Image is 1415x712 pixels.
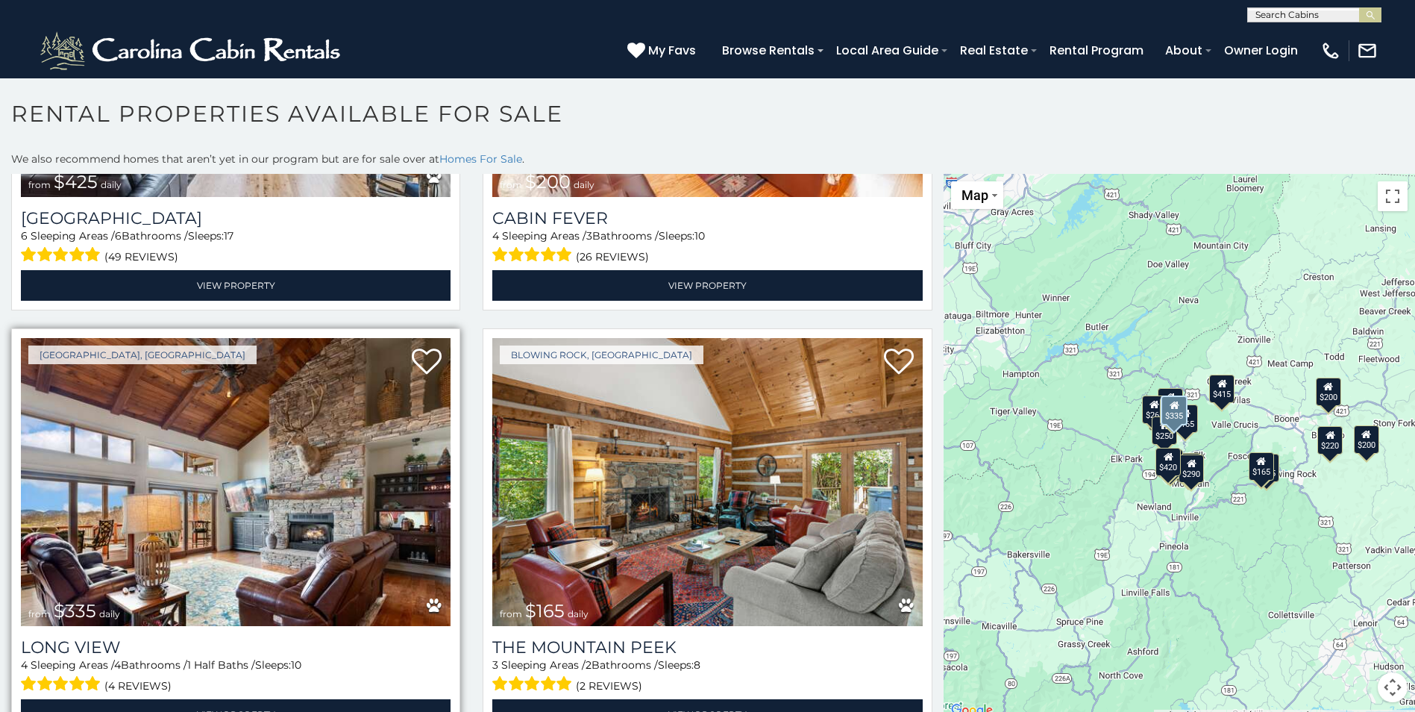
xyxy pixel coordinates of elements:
div: $200 [1316,378,1341,406]
a: Owner Login [1217,37,1305,63]
span: 10 [694,229,705,243]
button: Map camera controls [1378,672,1408,702]
span: 4 [21,658,28,672]
span: (4 reviews) [104,676,172,696]
div: $415 [1209,375,1234,403]
div: $420 [1155,448,1181,476]
span: daily [574,179,594,190]
a: Add to favorites [884,347,914,378]
a: Add to favorites [412,347,442,378]
span: 8 [694,658,700,672]
div: $250 [1152,416,1177,445]
span: Map [961,187,988,203]
div: Sleeping Areas / Bathrooms / Sleeps: [21,658,451,696]
span: My Favs [648,41,696,60]
h3: Pinecone Manor [21,208,451,228]
a: Rental Program [1042,37,1151,63]
a: Homes For Sale [439,152,522,166]
a: View Property [492,270,922,301]
div: Sleeping Areas / Bathrooms / Sleeps: [492,658,922,696]
div: $335 [1161,396,1187,425]
a: Long View from $335 daily [21,338,451,626]
span: $335 [54,600,96,622]
img: phone-regular-white.png [1320,40,1341,61]
a: Local Area Guide [829,37,946,63]
a: My Favs [627,41,700,60]
button: Toggle fullscreen view [1378,181,1408,211]
span: 3 [586,229,592,243]
span: $200 [525,171,571,193]
a: Cabin Fever [492,208,922,228]
a: Blowing Rock, [GEOGRAPHIC_DATA] [500,346,703,364]
img: Long View [21,338,451,626]
button: Change map style [951,181,1003,209]
span: $165 [525,600,565,622]
span: from [28,179,51,190]
img: The Mountain Peek [492,338,922,626]
span: (49 reviews) [104,247,178,266]
img: White-1-2.png [37,28,347,73]
div: $135 [1158,388,1183,416]
span: daily [99,608,120,619]
span: 1 Half Baths / [187,658,255,672]
a: [GEOGRAPHIC_DATA], [GEOGRAPHIC_DATA] [28,346,257,364]
a: About [1158,37,1210,63]
div: Sleeping Areas / Bathrooms / Sleeps: [492,228,922,266]
div: $200 [1353,425,1378,454]
span: (26 reviews) [576,247,649,266]
div: $425 [1160,397,1185,425]
span: from [500,608,522,619]
span: 2 [586,658,592,672]
span: daily [101,179,122,190]
div: $275 [1254,454,1279,482]
span: 17 [224,229,233,243]
a: Real Estate [953,37,1035,63]
span: $425 [54,171,98,193]
span: 10 [291,658,301,672]
span: from [28,608,51,619]
div: $195 [1176,453,1201,481]
span: 3 [492,658,498,672]
a: The Mountain Peek from $165 daily [492,338,922,626]
a: [GEOGRAPHIC_DATA] [21,208,451,228]
a: Long View [21,637,451,658]
span: 6 [21,229,28,243]
div: $165 [1173,405,1198,433]
img: mail-regular-white.png [1357,40,1378,61]
span: from [500,179,522,190]
span: (2 reviews) [576,676,642,696]
a: The Mountain Peek [492,637,922,658]
a: Browse Rentals [715,37,822,63]
span: 6 [115,229,122,243]
div: $265 [1141,396,1167,424]
span: daily [568,608,589,619]
div: $165 [1249,452,1274,481]
a: View Property [21,270,451,301]
div: Sleeping Areas / Bathrooms / Sleeps: [21,228,451,266]
span: 4 [492,229,499,243]
span: 4 [114,658,121,672]
div: $220 [1317,426,1343,455]
div: $290 [1179,455,1204,483]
